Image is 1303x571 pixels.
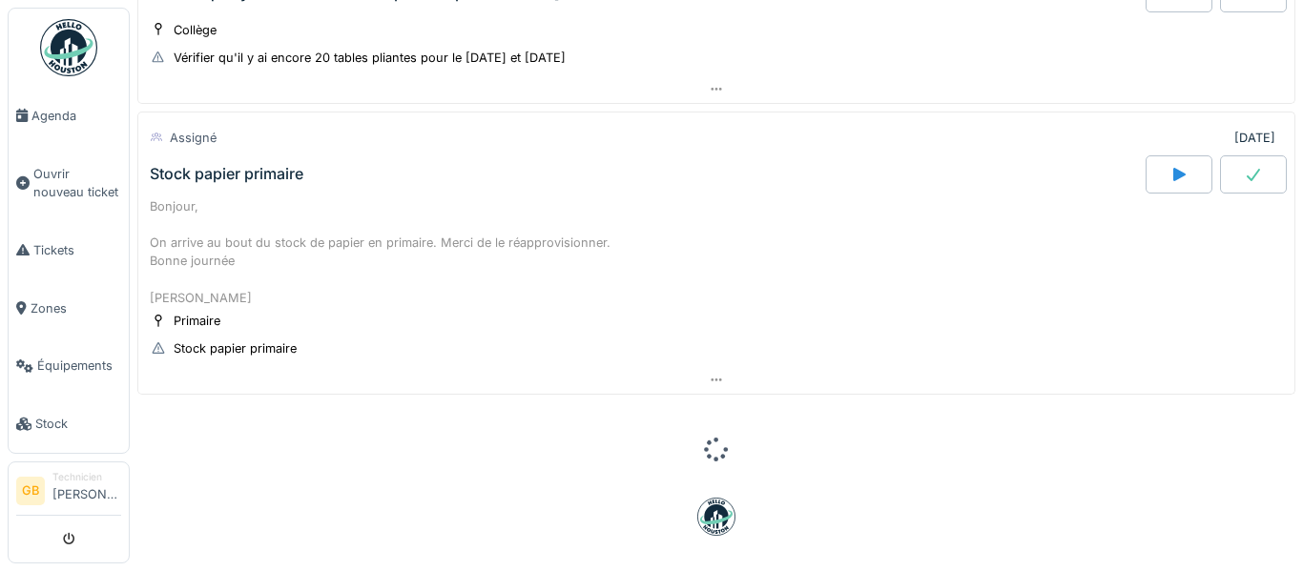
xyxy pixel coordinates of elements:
[170,129,217,147] div: Assigné
[150,165,303,183] div: Stock papier primaire
[31,107,121,125] span: Agenda
[174,312,220,330] div: Primaire
[40,19,97,76] img: Badge_color-CXgf-gQk.svg
[9,87,129,145] a: Agenda
[16,470,121,516] a: GB Technicien[PERSON_NAME]
[150,197,1283,307] div: Bonjour, On arrive au bout du stock de papier en primaire. Merci de le réapprovisionner. Bonne jo...
[9,395,129,453] a: Stock
[37,357,121,375] span: Équipements
[9,337,129,396] a: Équipements
[174,49,566,67] div: Vérifier qu'il y ai encore 20 tables pliantes pour le [DATE] et [DATE]
[33,165,121,201] span: Ouvrir nouveau ticket
[697,498,735,536] img: badge-BVDL4wpA.svg
[174,21,217,39] div: Collège
[35,415,121,433] span: Stock
[9,279,129,337] a: Zones
[16,477,45,505] li: GB
[33,241,121,259] span: Tickets
[1234,129,1275,147] div: [DATE]
[174,339,297,357] div: Stock papier primaire
[31,299,121,317] span: Zones
[52,470,121,511] li: [PERSON_NAME]
[9,145,129,221] a: Ouvrir nouveau ticket
[9,221,129,279] a: Tickets
[52,470,121,484] div: Technicien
